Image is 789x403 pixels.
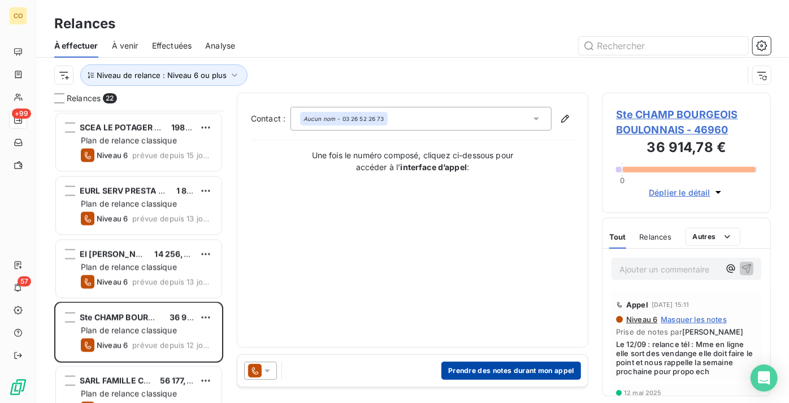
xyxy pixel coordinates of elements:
div: Open Intercom Messenger [751,365,778,392]
span: 14 256,68 € [154,249,201,259]
span: Déplier le détail [649,187,710,198]
span: Relances [640,232,672,241]
img: Logo LeanPay [9,378,27,396]
span: SCEA LE POTAGER DES SABLES [80,123,203,132]
button: Prendre des notes durant mon appel [441,362,581,380]
button: Niveau de relance : Niveau 6 ou plus [80,64,248,86]
span: 12 mai 2025 [624,389,662,396]
span: EI [PERSON_NAME] [80,249,157,259]
span: À venir [112,40,138,51]
span: Niveau 6 [97,341,128,350]
span: 56 177,07 € [160,376,204,385]
span: Niveau 6 [625,315,657,324]
span: Niveau 6 [97,214,128,223]
strong: interface d’appel [401,162,467,172]
span: SARL FAMILLE COLLET [80,376,170,385]
span: Plan de relance classique [81,326,177,335]
span: Le 12/09 : relance tél : Mme en ligne elle sort des vendange elle doit faire le point et nous rap... [616,340,757,376]
h3: 36 914,78 € [616,137,757,160]
input: Rechercher [579,37,748,55]
span: Plan de relance classique [81,389,177,398]
span: Plan de relance classique [81,262,177,272]
span: [DATE] 15:11 [652,301,690,308]
span: 22 [103,93,116,103]
span: Appel [626,300,648,309]
span: prévue depuis 13 jours [132,278,213,287]
span: Effectuées [152,40,192,51]
span: Plan de relance classique [81,199,177,209]
span: Prise de notes par [616,327,757,336]
span: Relances [67,93,101,104]
span: Plan de relance classique [81,136,177,145]
span: +99 [12,109,31,119]
span: prévue depuis 13 jours [132,214,213,223]
button: Déplier le détail [645,186,727,199]
span: Niveau de relance : Niveau 6 ou plus [97,71,227,80]
span: EURL SERV PRESTA VITI DE.A. [PERSON_NAME] [80,186,267,196]
span: prévue depuis 15 jours [132,151,213,160]
span: À effectuer [54,40,98,51]
span: Masquer les notes [661,315,727,324]
span: 1 871,42 € [176,186,216,196]
p: Une fois le numéro composé, cliquez ci-dessous pour accéder à l’ : [300,149,526,173]
span: Analyse [205,40,235,51]
span: Ste CHAMP BOURGEOIS BOULONNAIS [80,313,229,322]
span: 36 914,78 € [170,313,216,322]
span: Ste CHAMP BOURGEOIS BOULONNAIS - 46960 [616,107,757,137]
span: Niveau 6 [97,278,128,287]
span: 0 [620,176,625,185]
div: - 03 26 52 26 73 [304,115,384,123]
label: Contact : [251,113,291,124]
span: 57 [18,276,31,287]
div: grid [54,111,223,403]
span: [PERSON_NAME] [682,327,744,336]
div: CO [9,7,27,25]
span: prévue depuis 12 jours [132,341,213,350]
h3: Relances [54,14,115,34]
em: Aucun nom [304,115,335,123]
button: Autres [686,228,740,246]
span: Tout [609,232,626,241]
span: Niveau 6 [97,151,128,160]
span: 198,00 € [171,123,206,132]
